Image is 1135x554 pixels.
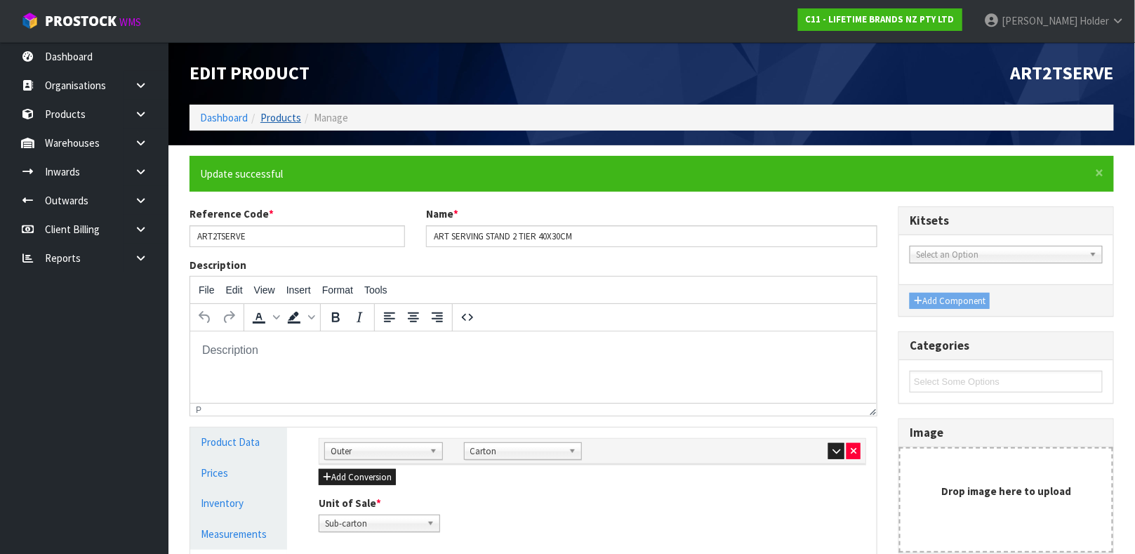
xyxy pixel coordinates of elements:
[364,284,387,296] span: Tools
[190,331,877,403] iframe: Rich Text Area. Press ALT-0 for help.
[1080,14,1109,27] span: Holder
[910,426,1103,440] h3: Image
[286,284,311,296] span: Insert
[119,15,141,29] small: WMS
[226,284,243,296] span: Edit
[319,469,396,486] button: Add Conversion
[200,111,248,124] a: Dashboard
[1096,163,1104,183] span: ×
[200,167,283,180] span: Update successful
[254,284,275,296] span: View
[910,339,1103,352] h3: Categories
[910,214,1103,227] h3: Kitsets
[426,225,878,247] input: Name
[196,405,201,415] div: p
[190,258,246,272] label: Description
[282,305,317,329] div: Background color
[1011,61,1114,84] span: ART2TSERVE
[190,459,287,487] a: Prices
[190,61,310,84] span: Edit Product
[322,284,353,296] span: Format
[865,404,877,416] div: Resize
[199,284,215,296] span: File
[470,443,564,460] span: Carton
[21,12,39,29] img: cube-alt.png
[941,484,1071,498] strong: Drop image here to upload
[456,305,479,329] button: Source code
[325,515,421,532] span: Sub-carton
[347,305,371,329] button: Italic
[916,246,1084,263] span: Select an Option
[401,305,425,329] button: Align center
[45,12,117,30] span: ProStock
[425,305,449,329] button: Align right
[806,13,955,25] strong: C11 - LIFETIME BRANDS NZ PTY LTD
[324,305,347,329] button: Bold
[798,8,962,31] a: C11 - LIFETIME BRANDS NZ PTY LTD
[260,111,301,124] a: Products
[331,443,424,460] span: Outer
[1002,14,1077,27] span: [PERSON_NAME]
[190,428,287,456] a: Product Data
[190,206,274,221] label: Reference Code
[314,111,348,124] span: Manage
[378,305,401,329] button: Align left
[426,206,458,221] label: Name
[910,293,990,310] button: Add Component
[190,225,405,247] input: Reference Code
[217,305,241,329] button: Redo
[193,305,217,329] button: Undo
[319,496,381,510] label: Unit of Sale
[190,489,287,517] a: Inventory
[247,305,282,329] div: Text color
[190,520,287,548] a: Measurements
